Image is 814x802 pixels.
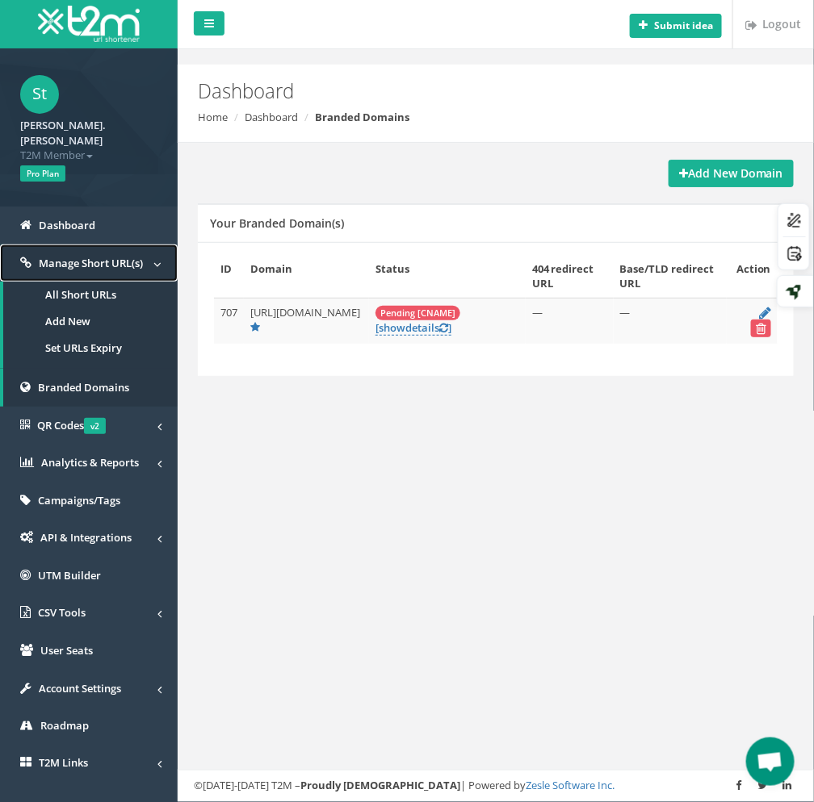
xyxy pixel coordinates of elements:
span: UTM Builder [38,568,101,583]
span: show [379,320,405,335]
a: Add New Domain [669,160,794,187]
b: Submit idea [654,19,713,32]
span: Pro Plan [20,165,65,182]
th: 404 redirect URL [526,255,614,299]
span: Campaigns/Tags [38,493,120,508]
h5: Your Branded Domain(s) [210,217,344,229]
span: Account Settings [39,681,121,695]
strong: Add New Domain [679,165,783,181]
span: User Seats [40,643,93,658]
td: — [526,298,614,344]
span: T2M Links [39,756,88,771]
strong: Proudly [DEMOGRAPHIC_DATA] [300,779,460,793]
th: Domain [244,255,369,299]
a: Add New [3,308,178,335]
img: T2M [38,6,140,42]
a: Open chat [746,737,795,786]
span: v2 [84,418,106,434]
a: Zesle Software Inc. [526,779,615,793]
span: [URL][DOMAIN_NAME] [250,305,360,320]
span: CSV Tools [38,605,86,620]
span: T2M Member [20,148,157,163]
td: 707 [214,298,244,344]
span: Manage Short URL(s) [39,256,143,270]
a: Set URLs Expiry [3,335,178,361]
a: [PERSON_NAME].[PERSON_NAME] T2M Member [20,114,157,163]
span: Pending [CNAME] [376,306,460,320]
th: ID [214,255,244,299]
span: St [20,75,59,114]
a: Default [250,320,260,334]
strong: Branded Domains [315,110,409,124]
div: ©[DATE]-[DATE] T2M – | Powered by [194,779,798,794]
span: Roadmap [40,718,89,733]
th: Action [727,255,778,299]
button: Submit idea [630,14,722,38]
a: Dashboard [245,110,298,124]
td: — [614,298,728,344]
span: Branded Domains [38,380,129,395]
span: Dashboard [39,218,95,232]
span: QR Codes [37,418,106,432]
span: API & Integrations [40,530,132,545]
strong: [PERSON_NAME].[PERSON_NAME] [20,118,106,148]
th: Status [369,255,526,299]
h2: Dashboard [198,81,794,102]
a: All Short URLs [3,282,178,308]
a: Home [198,110,228,124]
span: Analytics & Reports [41,455,139,470]
th: Base/TLD redirect URL [614,255,728,299]
a: [showdetails] [376,320,451,336]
